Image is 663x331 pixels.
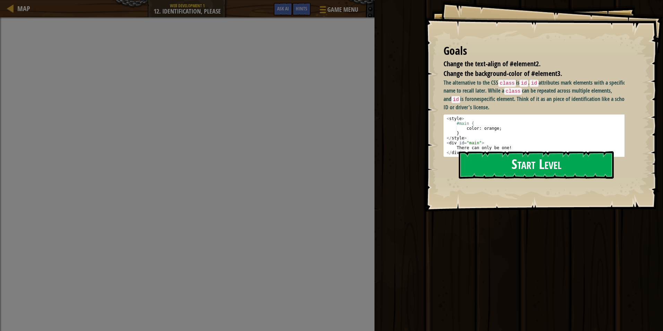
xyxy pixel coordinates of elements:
code: id [519,80,528,87]
span: Hints [296,5,307,12]
span: Game Menu [327,5,358,14]
li: Change the background-color of #element3. [435,69,623,79]
button: Game Menu [314,3,362,19]
code: class [498,80,516,87]
div: Goals [444,43,625,59]
span: Map [17,4,30,13]
span: Change the text-align of #element2. [444,59,541,68]
a: Map [14,4,30,13]
code: class [504,88,522,95]
li: Change the text-align of #element2. [435,59,623,69]
code: id [529,80,538,87]
button: Ask AI [274,3,292,16]
strong: one [471,95,479,103]
button: Start Level [459,151,614,179]
span: Change the background-color of #element3. [444,69,562,78]
code: id [451,96,460,103]
p: The alternative to the CSS is . attributes mark elements with a specific name to recall later. Wh... [444,79,630,111]
span: Ask AI [277,5,289,12]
